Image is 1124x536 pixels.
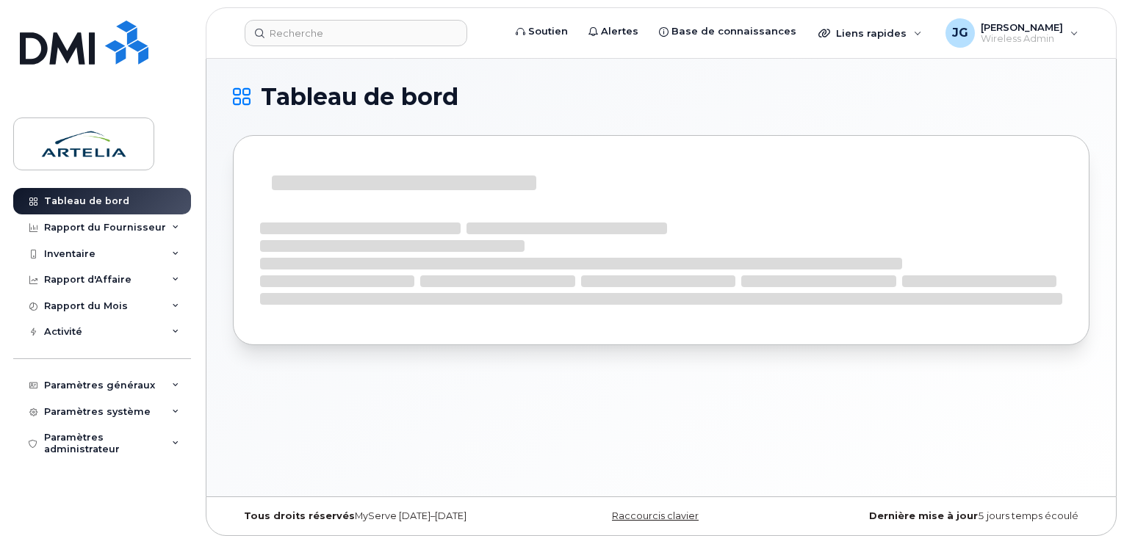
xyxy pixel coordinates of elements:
div: MyServe [DATE]–[DATE] [233,510,519,522]
span: Tableau de bord [261,86,458,108]
strong: Tous droits réservés [244,510,355,521]
a: Raccourcis clavier [612,510,699,521]
div: 5 jours temps écoulé [804,510,1089,522]
strong: Dernière mise à jour [869,510,978,521]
